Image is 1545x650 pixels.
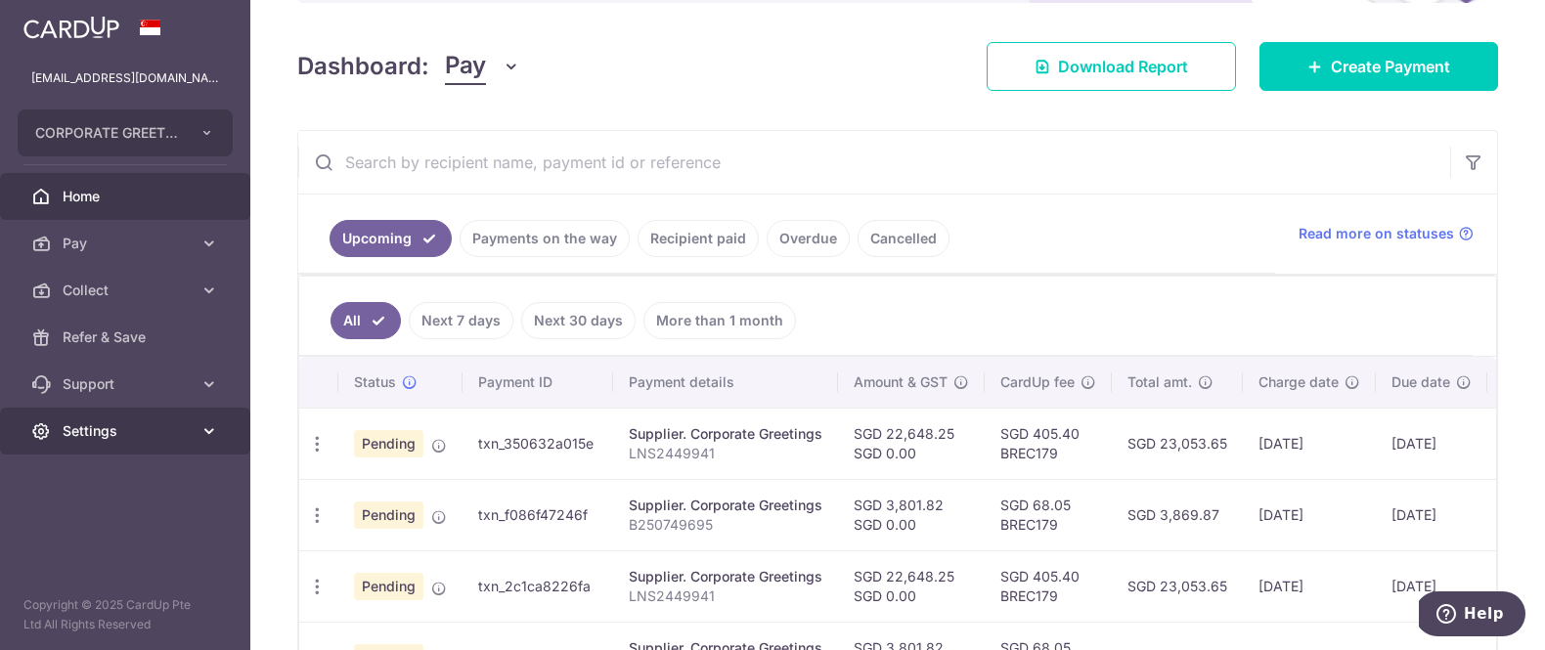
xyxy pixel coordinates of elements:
td: [DATE] [1376,550,1487,622]
a: Overdue [767,220,850,257]
td: SGD 405.40 BREC179 [985,408,1112,479]
p: [EMAIL_ADDRESS][DOMAIN_NAME] [31,68,219,88]
a: Read more on statuses [1299,224,1474,243]
a: Next 7 days [409,302,513,339]
td: SGD 3,869.87 [1112,479,1243,550]
td: [DATE] [1243,408,1376,479]
input: Search by recipient name, payment id or reference [298,131,1450,194]
td: SGD 23,053.65 [1112,550,1243,622]
img: Bank Card [1493,503,1532,527]
p: B250749695 [629,515,822,535]
span: Pay [445,48,486,85]
span: Read more on statuses [1299,224,1454,243]
span: Refer & Save [63,327,192,347]
td: txn_f086f47246f [463,479,613,550]
span: Create Payment [1331,55,1450,78]
td: txn_350632a015e [463,408,613,479]
td: SGD 23,053.65 [1112,408,1243,479]
span: Pending [354,573,423,600]
a: Create Payment [1259,42,1498,91]
div: Supplier. Corporate Greetings [629,567,822,586]
span: Amount & GST [854,372,948,392]
span: Download Report [1058,55,1188,78]
span: Pending [354,430,423,457]
span: Pay [63,234,192,253]
td: [DATE] [1376,408,1487,479]
td: txn_2c1ca8226fa [463,550,613,622]
span: CardUp fee [1000,372,1075,392]
div: Supplier. Corporate Greetings [629,496,822,515]
div: Supplier. Corporate Greetings [629,424,822,444]
span: Home [63,187,192,206]
h4: Dashboard: [297,49,429,84]
td: SGD 3,801.82 SGD 0.00 [838,479,985,550]
td: SGD 22,648.25 SGD 0.00 [838,408,985,479]
span: Pending [354,501,423,529]
span: Charge date [1258,372,1339,392]
th: Payment details [613,357,838,408]
a: Next 30 days [521,302,636,339]
a: Upcoming [330,220,452,257]
p: LNS2449941 [629,586,822,606]
img: CardUp [23,16,119,39]
span: CORPORATE GREETINGS (S) PTE LTD [35,123,180,143]
th: Payment ID [463,357,613,408]
span: Status [354,372,396,392]
a: Payments on the way [460,220,630,257]
a: All [331,302,401,339]
span: Support [63,374,192,394]
a: Cancelled [858,220,949,257]
a: Download Report [987,42,1236,91]
span: Due date [1391,372,1450,392]
img: Bank Card [1493,432,1532,455]
img: Bank Card [1493,575,1532,598]
button: Pay [445,48,520,85]
td: SGD 22,648.25 SGD 0.00 [838,550,985,622]
td: [DATE] [1376,479,1487,550]
span: Total amt. [1127,372,1192,392]
span: Settings [63,421,192,441]
td: [DATE] [1243,550,1376,622]
td: SGD 405.40 BREC179 [985,550,1112,622]
span: Collect [63,281,192,300]
button: CORPORATE GREETINGS (S) PTE LTD [18,109,233,156]
td: SGD 68.05 BREC179 [985,479,1112,550]
iframe: Opens a widget where you can find more information [1419,591,1525,640]
p: LNS2449941 [629,444,822,463]
td: [DATE] [1243,479,1376,550]
a: More than 1 month [643,302,796,339]
a: Recipient paid [638,220,759,257]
